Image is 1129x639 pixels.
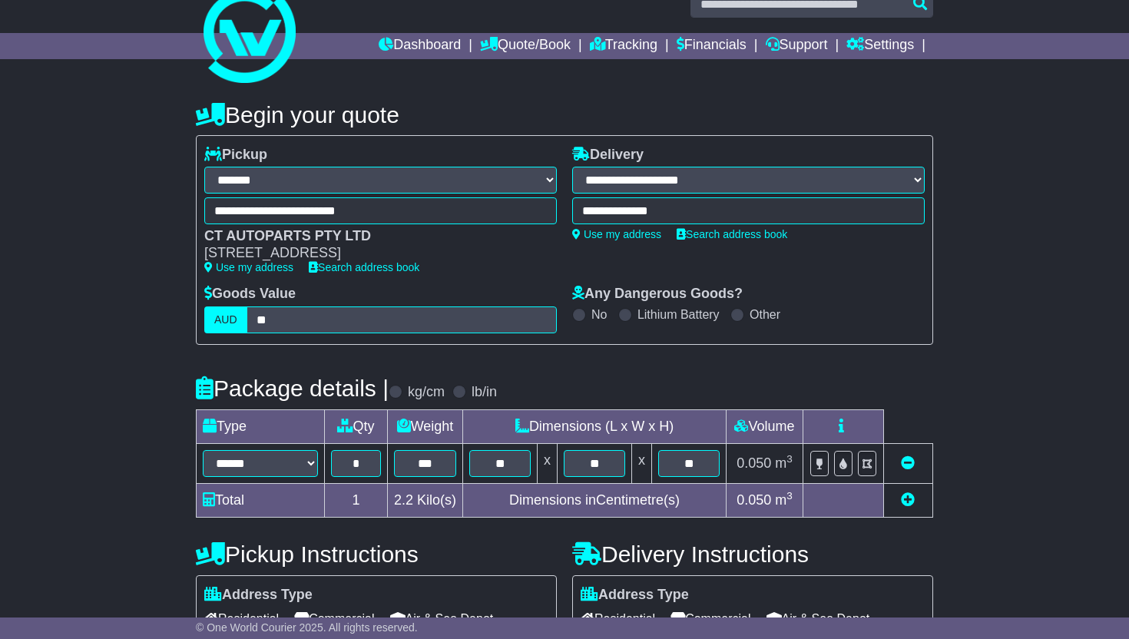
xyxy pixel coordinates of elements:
td: Dimensions (L x W x H) [463,409,727,443]
span: 2.2 [394,492,413,508]
td: Qty [325,409,388,443]
span: Commercial [670,607,750,631]
div: CT AUTOPARTS PTY LTD [204,228,541,245]
span: 0.050 [737,455,771,471]
a: Dashboard [379,33,461,59]
label: Other [750,307,780,322]
span: 0.050 [737,492,771,508]
a: Search address book [677,228,787,240]
span: Residential [581,607,655,631]
td: x [538,443,558,483]
span: m [775,492,793,508]
span: Residential [204,607,279,631]
a: Add new item [901,492,915,508]
td: Weight [388,409,463,443]
span: m [775,455,793,471]
span: Air & Sea Depot [766,607,870,631]
label: AUD [204,306,247,333]
td: 1 [325,483,388,517]
label: lb/in [472,384,497,401]
label: No [591,307,607,322]
a: Search address book [309,261,419,273]
label: Pickup [204,147,267,164]
a: Quote/Book [480,33,571,59]
a: Support [766,33,828,59]
td: Type [197,409,325,443]
label: Goods Value [204,286,296,303]
sup: 3 [786,490,793,502]
sup: 3 [786,453,793,465]
span: © One World Courier 2025. All rights reserved. [196,621,418,634]
h4: Pickup Instructions [196,541,557,567]
td: Volume [727,409,803,443]
a: Settings [846,33,914,59]
label: Any Dangerous Goods? [572,286,743,303]
a: Tracking [590,33,657,59]
a: Use my address [572,228,661,240]
td: Total [197,483,325,517]
a: Use my address [204,261,293,273]
td: x [632,443,652,483]
label: Address Type [204,587,313,604]
a: Remove this item [901,455,915,471]
div: [STREET_ADDRESS] [204,245,541,262]
label: Delivery [572,147,644,164]
h4: Delivery Instructions [572,541,933,567]
label: kg/cm [408,384,445,401]
a: Financials [677,33,747,59]
td: Dimensions in Centimetre(s) [463,483,727,517]
label: Lithium Battery [637,307,720,322]
h4: Package details | [196,376,389,401]
td: Kilo(s) [388,483,463,517]
span: Air & Sea Depot [390,607,494,631]
span: Commercial [294,607,374,631]
h4: Begin your quote [196,102,933,127]
label: Address Type [581,587,689,604]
